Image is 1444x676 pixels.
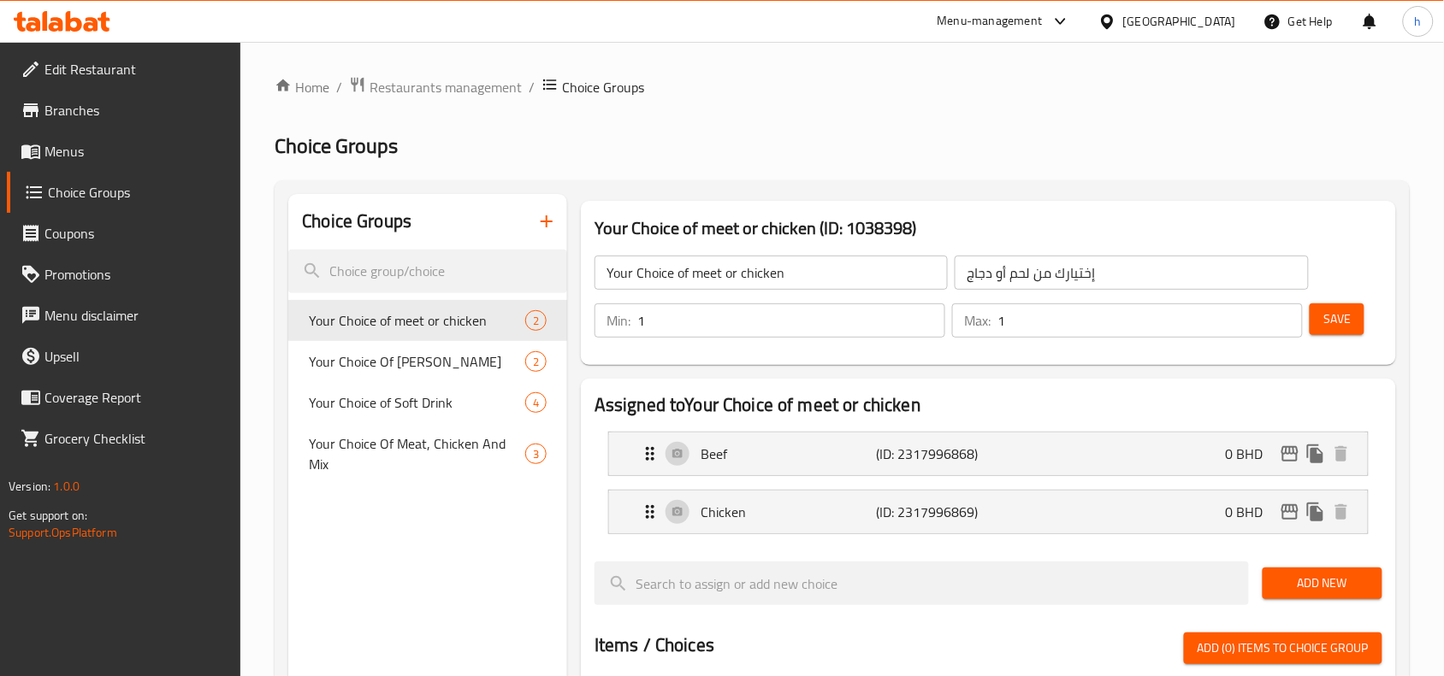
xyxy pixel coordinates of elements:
button: Save [1310,303,1364,335]
button: duplicate [1303,441,1329,467]
span: Promotions [44,264,228,285]
a: Restaurants management [349,76,522,98]
span: Coverage Report [44,387,228,408]
span: Choice Groups [562,77,644,97]
input: search [288,250,567,293]
div: Your Choice Of [PERSON_NAME]2 [288,341,567,382]
a: Coupons [7,213,241,254]
h2: Choice Groups [302,209,411,234]
span: Your Choice of meet or chicken [309,310,525,331]
h3: Your Choice of meet or chicken (ID: 1038398) [595,215,1382,242]
span: Restaurants management [370,77,522,97]
span: 1.0.0 [53,475,80,497]
p: Max: [964,310,991,331]
a: Coverage Report [7,377,241,418]
div: Choices [525,351,547,372]
p: (ID: 2317996869) [876,502,993,522]
li: / [529,77,535,97]
p: 0 BHD [1226,502,1277,522]
a: Edit Restaurant [7,49,241,90]
span: Grocery Checklist [44,428,228,449]
span: Upsell [44,346,228,367]
a: Choice Groups [7,172,241,213]
span: Your Choice of Soft Drink [309,392,525,413]
span: Edit Restaurant [44,59,228,79]
button: Add New [1263,567,1382,599]
input: search [595,561,1249,605]
div: Choices [525,444,547,464]
p: Min: [607,310,630,331]
div: Your Choice Of Meat, Chicken And Mix3 [288,423,567,485]
nav: breadcrumb [275,76,1410,98]
button: duplicate [1303,499,1329,525]
div: Your Choice of Soft Drink4 [288,382,567,423]
a: Promotions [7,254,241,295]
a: Upsell [7,336,241,377]
a: Home [275,77,329,97]
a: Menu disclaimer [7,295,241,336]
div: Menu-management [938,11,1043,32]
li: / [336,77,342,97]
button: edit [1277,441,1303,467]
button: delete [1329,441,1354,467]
span: Menu disclaimer [44,305,228,326]
span: Your Choice Of [PERSON_NAME] [309,351,525,372]
p: (ID: 2317996868) [876,444,993,464]
a: Branches [7,90,241,131]
span: Your Choice Of Meat, Chicken And Mix [309,433,525,474]
span: Add (0) items to choice group [1198,638,1369,659]
button: delete [1329,499,1354,525]
span: Choice Groups [275,126,398,165]
span: 3 [526,446,546,462]
span: Menus [44,141,228,162]
div: Your Choice of meet or chicken2 [288,300,567,341]
span: Choice Groups [48,182,228,203]
a: Menus [7,131,241,172]
span: Coupons [44,223,228,244]
div: [GEOGRAPHIC_DATA] [1123,12,1236,31]
span: 2 [526,313,546,329]
button: Add (0) items to choice group [1184,632,1382,664]
h2: Items / Choices [595,632,714,658]
span: Save [1323,309,1351,330]
span: 2 [526,354,546,370]
li: Expand [595,483,1382,541]
p: Beef [701,444,876,464]
h2: Assigned to Your Choice of meet or chicken [595,392,1382,418]
span: Add New [1276,573,1369,594]
div: Expand [609,491,1368,533]
span: 4 [526,395,546,411]
button: edit [1277,499,1303,525]
span: Version: [9,475,50,497]
a: Support.OpsPlatform [9,521,117,544]
div: Expand [609,432,1368,475]
div: Choices [525,392,547,413]
span: Branches [44,100,228,121]
span: Get support on: [9,504,87,526]
li: Expand [595,425,1382,483]
a: Grocery Checklist [7,418,241,459]
div: Choices [525,310,547,331]
p: Chicken [701,502,876,522]
span: h [1415,12,1422,31]
p: 0 BHD [1226,444,1277,464]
